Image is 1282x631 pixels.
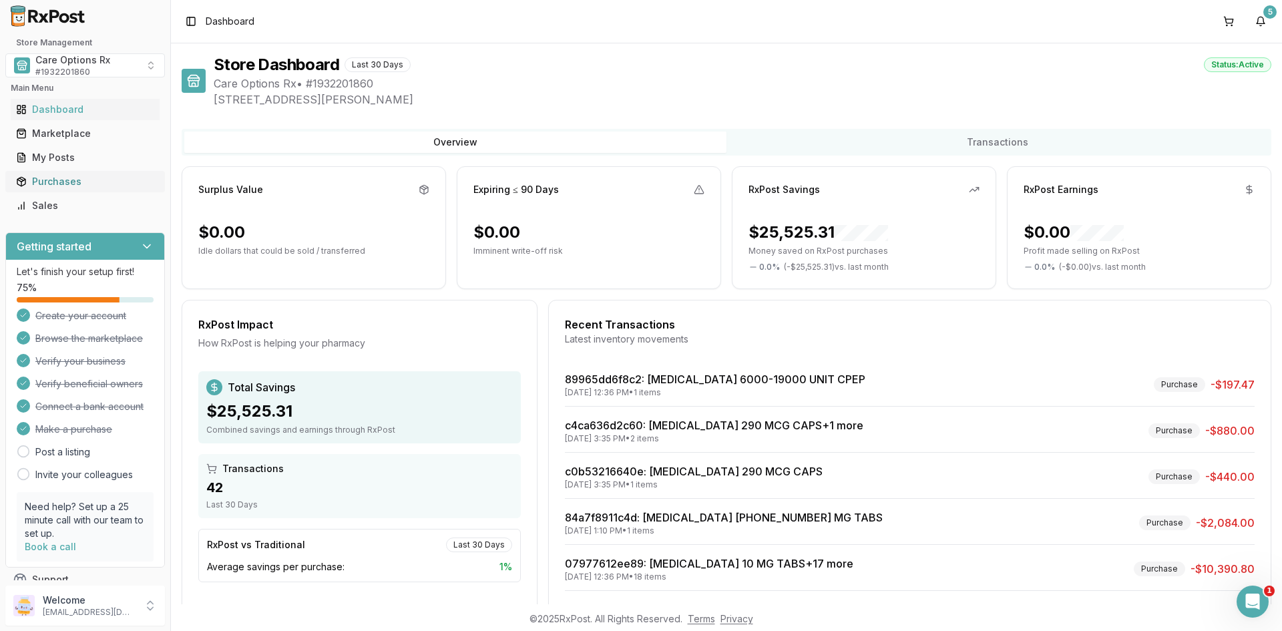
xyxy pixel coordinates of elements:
div: Expiring ≤ 90 Days [473,183,559,196]
button: Overview [184,132,726,153]
span: Verify your business [35,355,126,368]
div: $0.00 [1024,222,1124,243]
div: My Posts [16,151,154,164]
div: Last 30 Days [345,57,411,72]
span: ( - $25,525.31 ) vs. last month [784,262,889,272]
span: [STREET_ADDRESS][PERSON_NAME] [214,91,1271,108]
a: Dashboard [11,97,160,122]
div: RxPost Savings [749,183,820,196]
div: Purchase [1154,377,1205,392]
a: Marketplace [11,122,160,146]
div: Last 30 Days [446,538,512,552]
h2: Main Menu [11,83,160,93]
a: Sales [11,194,160,218]
span: -$10,390.80 [1191,561,1255,577]
span: 0.0 % [1034,262,1055,272]
img: User avatar [13,595,35,616]
div: [DATE] 1:10 PM • 1 items [565,525,883,536]
div: Latest inventory movements [565,333,1255,346]
span: -$2,084.00 [1196,515,1255,531]
div: Purchase [1139,515,1191,530]
span: -$880.00 [1205,423,1255,439]
div: Purchase [1148,423,1200,438]
div: Sales [16,199,154,212]
a: Privacy [720,613,753,624]
p: Profit made selling on RxPost [1024,246,1255,256]
a: c0b53216640e: [MEDICAL_DATA] 290 MCG CAPS [565,465,823,478]
div: Purchase [1134,562,1185,576]
div: Recent Transactions [565,317,1255,333]
a: My Posts [11,146,160,170]
span: # 1932201860 [35,67,90,77]
span: Make a purchase [35,423,112,436]
span: Verify beneficial owners [35,377,143,391]
div: [DATE] 12:36 PM • 18 items [565,572,853,582]
span: Care Options Rx • # 1932201860 [214,75,1271,91]
button: Transactions [726,132,1269,153]
h2: Store Management [5,37,165,48]
img: RxPost Logo [5,5,91,27]
span: -$440.00 [1205,469,1255,485]
div: $25,525.31 [206,401,513,422]
button: Select a view [5,53,165,77]
a: Post a listing [35,445,90,459]
span: 0.0 % [759,262,780,272]
p: Let's finish your setup first! [17,265,154,278]
div: Purchase [1148,469,1200,484]
div: Status: Active [1204,57,1271,72]
button: Purchases [5,171,165,192]
button: Marketplace [5,123,165,144]
nav: breadcrumb [206,15,254,28]
p: Welcome [43,594,136,607]
a: 89965dd6f8c2: [MEDICAL_DATA] 6000-19000 UNIT CPEP [565,373,865,386]
div: [DATE] 3:35 PM • 1 items [565,479,823,490]
span: Connect a bank account [35,400,144,413]
p: [EMAIL_ADDRESS][DOMAIN_NAME] [43,607,136,618]
a: Terms [688,613,715,624]
p: Need help? Set up a 25 minute call with our team to set up. [25,500,146,540]
span: ( - $0.00 ) vs. last month [1059,262,1146,272]
h3: Getting started [17,238,91,254]
button: 5 [1250,11,1271,32]
h1: Store Dashboard [214,54,339,75]
span: Create your account [35,309,126,323]
span: 1 [1264,586,1275,596]
span: Care Options Rx [35,53,110,67]
button: Sales [5,195,165,216]
iframe: Intercom live chat [1237,586,1269,618]
a: Invite your colleagues [35,468,133,481]
div: Last 30 Days [206,499,513,510]
div: How RxPost is helping your pharmacy [198,337,521,350]
div: [DATE] 3:35 PM • 2 items [565,433,863,444]
div: Combined savings and earnings through RxPost [206,425,513,435]
a: Purchases [11,170,160,194]
button: Support [5,568,165,592]
div: RxPost Earnings [1024,183,1098,196]
p: Imminent write-off risk [473,246,704,256]
div: Dashboard [16,103,154,116]
span: -$197.47 [1211,377,1255,393]
a: 84a7f8911c4d: [MEDICAL_DATA] [PHONE_NUMBER] MG TABS [565,511,883,524]
div: RxPost vs Traditional [207,538,305,552]
span: Browse the marketplace [35,332,143,345]
div: 42 [206,478,513,497]
span: Average savings per purchase: [207,560,345,574]
a: c4ca636d2c60: [MEDICAL_DATA] 290 MCG CAPS+1 more [565,419,863,432]
button: Dashboard [5,99,165,120]
div: $25,525.31 [749,222,888,243]
div: $0.00 [198,222,245,243]
button: My Posts [5,147,165,168]
p: Money saved on RxPost purchases [749,246,980,256]
div: $0.00 [473,222,520,243]
span: 1 % [499,560,512,574]
div: RxPost Impact [198,317,521,333]
span: 75 % [17,281,37,294]
div: Purchases [16,175,154,188]
span: Dashboard [206,15,254,28]
a: Book a call [25,541,76,552]
span: Total Savings [228,379,295,395]
div: Marketplace [16,127,154,140]
div: Surplus Value [198,183,263,196]
div: [DATE] 12:36 PM • 1 items [565,387,865,398]
div: 5 [1263,5,1277,19]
